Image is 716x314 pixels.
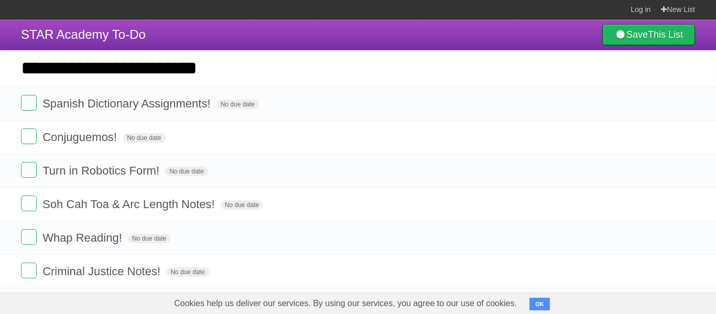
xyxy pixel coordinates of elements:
label: Done [21,196,37,211]
label: Done [21,263,37,278]
span: No due date [165,167,208,176]
span: No due date [216,100,259,109]
span: Whap Reading! [42,231,125,244]
b: This List [648,29,683,40]
label: Done [21,229,37,245]
label: Done [21,162,37,178]
span: Cookies help us deliver our services. By using our services, you agree to our use of cookies. [164,293,527,314]
span: STAR Academy To-Do [21,27,146,41]
a: SaveThis List [602,24,695,45]
span: Turn in Robotics Form! [42,164,162,177]
span: No due date [128,234,170,243]
button: OK [529,298,550,310]
span: Spanish Dictionary Assignments! [42,97,213,110]
span: No due date [166,267,209,277]
span: Conjuguemos! [42,131,120,144]
label: Done [21,95,37,111]
label: Done [21,128,37,144]
span: Soh Cah Toa & Arc Length Notes! [42,198,218,211]
span: No due date [221,200,263,210]
span: No due date [123,133,165,143]
span: Criminal Justice Notes! [42,265,163,278]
